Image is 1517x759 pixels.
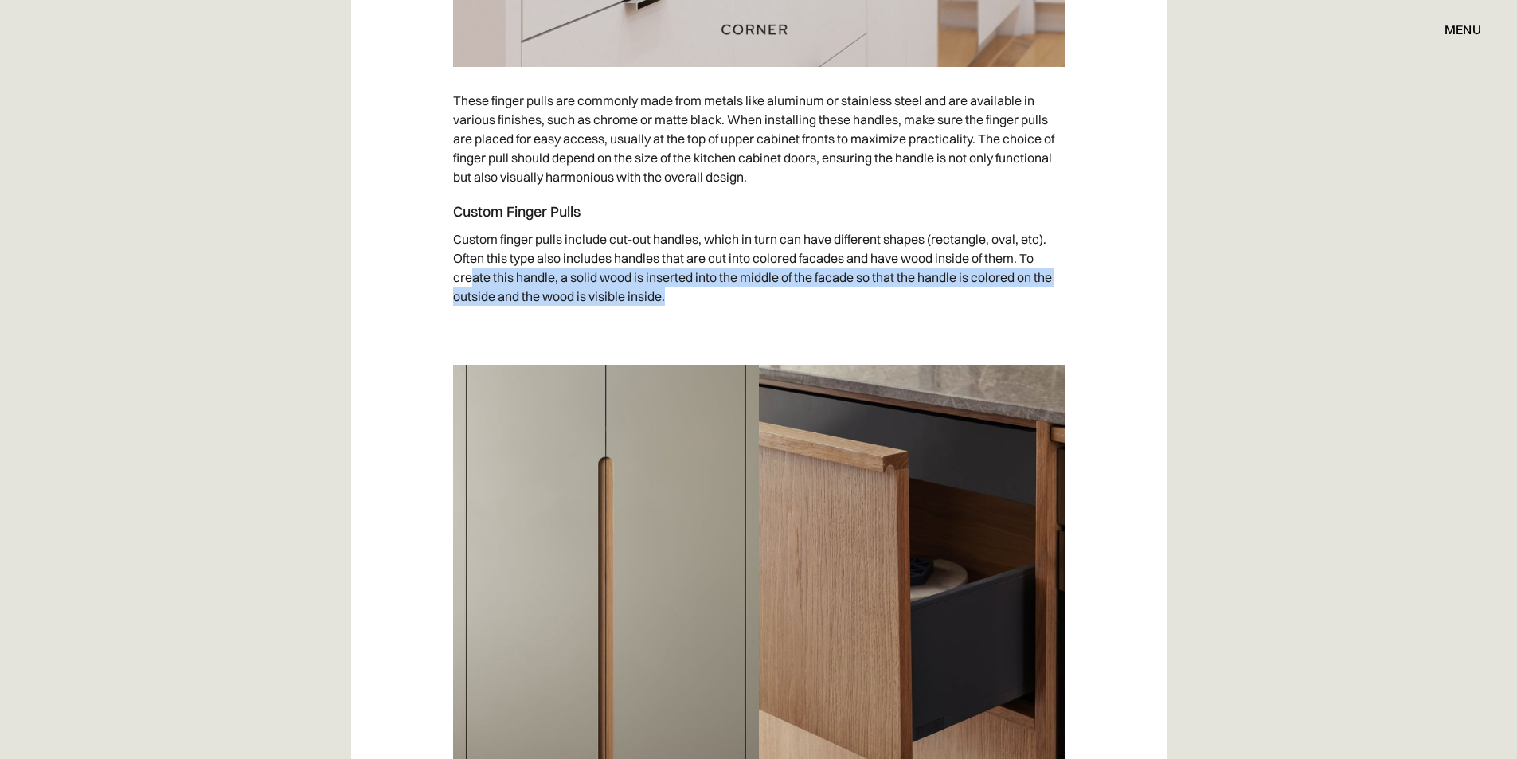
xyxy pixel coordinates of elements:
[702,19,815,40] a: home
[453,221,1065,314] p: Custom finger pulls include cut-out handles, which in turn can have different shapes (rectangle, ...
[453,202,1065,221] h4: Custom Finger Pulls
[1429,16,1481,43] div: menu
[453,314,1065,349] p: ‍
[1445,23,1481,36] div: menu
[453,83,1065,194] p: These finger pulls are commonly made from metals like aluminum or stainless steel and are availab...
